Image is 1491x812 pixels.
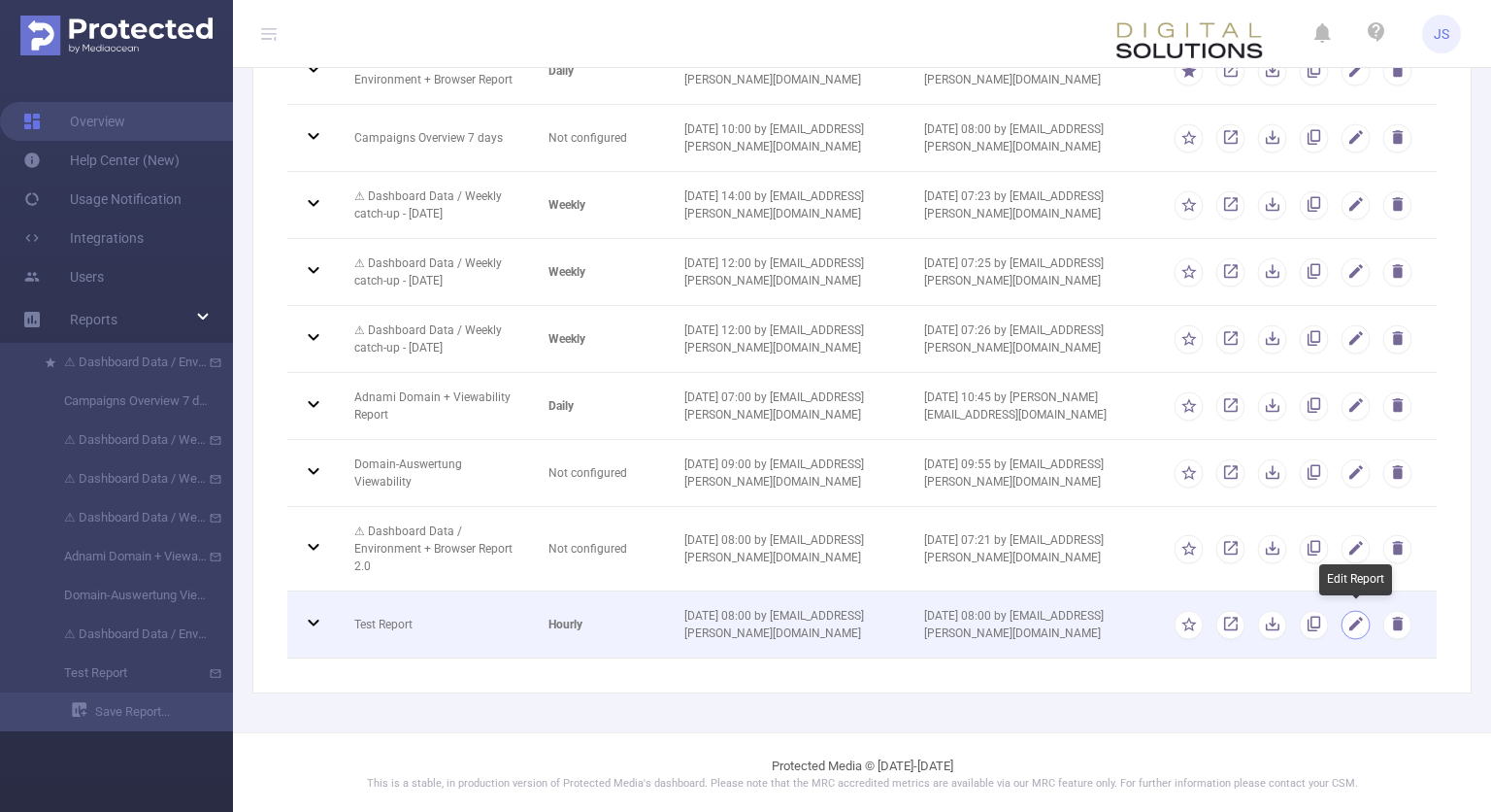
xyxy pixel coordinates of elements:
td: [DATE] 07:00 by [EMAIL_ADDRESS][PERSON_NAME][DOMAIN_NAME] [670,373,910,440]
td: [DATE] 10:45 by [PERSON_NAME][EMAIL_ADDRESS][DOMAIN_NAME] [910,373,1149,440]
a: Campaigns Overview 7 days [39,382,210,421]
a: ⚠ Dashboard Data / Weekly catch-up - [DATE] [39,498,210,537]
a: Users [23,257,104,296]
a: ⚠ Dashboard Data / Weekly catch-up - [DATE] [39,421,210,459]
a: Adnami Domain + Viewability Report [39,537,210,576]
td: [DATE] 12:00 by [EMAIL_ADDRESS][PERSON_NAME][DOMAIN_NAME] [670,239,910,306]
a: Domain-Auswertung Viewability [39,576,210,615]
td: [DATE] 07:21 by [EMAIL_ADDRESS][PERSON_NAME][DOMAIN_NAME] [910,507,1149,592]
a: Overview [23,102,125,141]
img: Protected Media [20,16,213,55]
td: Not configured [534,105,670,172]
span: JS [1434,15,1449,53]
a: Save Report... [72,693,233,731]
p: This is a stable, in production version of Protected Media's dashboard. Please note that the MRC ... [282,776,1442,793]
td: [DATE] 12:00 by [EMAIL_ADDRESS][PERSON_NAME][DOMAIN_NAME] [670,306,910,373]
td: [DATE] 09:55 by [EMAIL_ADDRESS][PERSON_NAME][DOMAIN_NAME] [910,440,1149,507]
td: [DATE] 10:00 by [EMAIL_ADDRESS][PERSON_NAME][DOMAIN_NAME] [670,38,910,105]
span: Reports [70,312,117,327]
a: ⚠ Dashboard Data / Environment + Browser Report 2.0 [39,615,210,654]
b: daily [548,64,574,78]
b: weekly [548,265,585,279]
td: [DATE] 10:00 by [EMAIL_ADDRESS][PERSON_NAME][DOMAIN_NAME] [670,105,910,172]
b: daily [548,399,574,413]
a: Help Center (New) [23,141,180,180]
td: Test Report [340,592,534,659]
td: [DATE] 08:00 by [EMAIL_ADDRESS][PERSON_NAME][DOMAIN_NAME] [670,592,910,659]
td: [DATE] 08:00 by [EMAIL_ADDRESS][PERSON_NAME][DOMAIN_NAME] [910,105,1149,172]
div: Edit Report [1319,564,1392,595]
a: ⚠ Dashboard Data / Environment + Browser Report [39,343,210,382]
td: [DATE] 07:26 by [EMAIL_ADDRESS][PERSON_NAME][DOMAIN_NAME] [910,306,1149,373]
a: Reports [70,300,117,339]
td: Campaigns Overview 7 days [340,105,534,172]
td: [DATE] 08:00 by [EMAIL_ADDRESS][PERSON_NAME][DOMAIN_NAME] [910,592,1149,659]
td: ⚠ Dashboard Data / Weekly catch-up - [DATE] [340,172,534,239]
td: [DATE] 08:00 by [EMAIL_ADDRESS][PERSON_NAME][DOMAIN_NAME] [670,507,910,592]
a: Integrations [23,219,144,257]
td: [DATE] 07:10 by [EMAIL_ADDRESS][PERSON_NAME][DOMAIN_NAME] [910,38,1149,105]
a: Usage Notification [23,180,182,219]
b: weekly [548,332,585,346]
td: ⚠ Dashboard Data / Weekly catch-up - [DATE] [340,239,534,306]
a: Test Report [39,654,210,693]
td: ⚠ Dashboard Data / Weekly catch-up - [DATE] [340,306,534,373]
td: [DATE] 14:00 by [EMAIL_ADDRESS][PERSON_NAME][DOMAIN_NAME] [670,172,910,239]
td: Adnami Domain + Viewability Report [340,373,534,440]
td: ⚠ Dashboard Data / Environment + Browser Report 2.0 [340,507,534,592]
td: Not configured [534,440,670,507]
td: [DATE] 09:00 by [EMAIL_ADDRESS][PERSON_NAME][DOMAIN_NAME] [670,440,910,507]
b: weekly [548,198,585,212]
a: ⚠ Dashboard Data / Weekly catch-up - [DATE] [39,459,210,498]
td: [DATE] 07:25 by [EMAIL_ADDRESS][PERSON_NAME][DOMAIN_NAME] [910,239,1149,306]
b: hourly [548,618,582,631]
td: ⚠ Dashboard Data / Environment + Browser Report [340,38,534,105]
td: [DATE] 07:23 by [EMAIL_ADDRESS][PERSON_NAME][DOMAIN_NAME] [910,172,1149,239]
td: Not configured [534,507,670,592]
td: Domain-Auswertung Viewability [340,440,534,507]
